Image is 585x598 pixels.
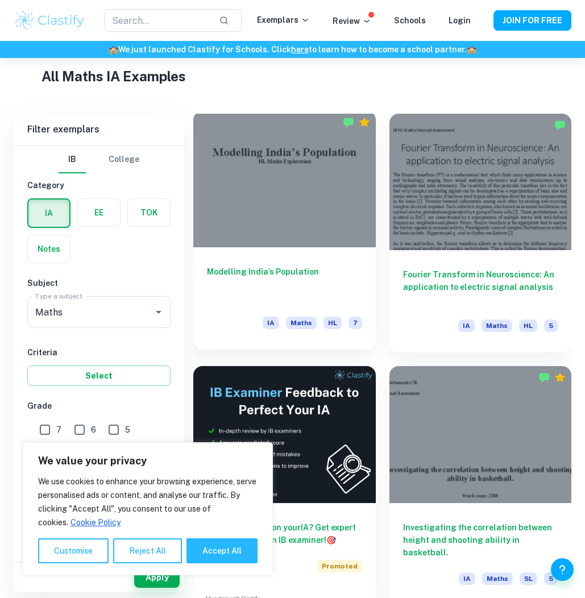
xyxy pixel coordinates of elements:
[27,346,171,359] h6: Criteria
[2,43,583,56] h6: We just launched Clastify for Schools. Click to learn how to become a school partner.
[538,372,550,383] img: Marked
[403,268,558,306] h6: Fourier Transform in Neuroscience: An application to electric signal analysis
[554,372,566,383] div: Premium
[519,319,537,332] span: HL
[109,146,139,173] button: College
[151,304,167,320] button: Open
[70,517,121,528] a: Cookie Policy
[59,146,139,173] div: Filter type choice
[128,199,170,226] button: TOK
[551,558,574,581] button: Help and Feedback
[359,117,370,128] div: Premium
[109,45,118,54] span: 🏫
[554,119,566,131] img: Marked
[14,9,86,32] img: Clastify logo
[91,423,96,436] span: 6
[263,317,279,329] span: IA
[28,235,70,263] button: Notes
[104,9,210,32] input: Search...
[326,535,336,545] span: 🎯
[389,114,572,352] a: Fourier Transform in Neuroscience: An application to electric signal analysisIAMathsHL5
[291,45,309,54] a: here
[193,366,376,503] img: Thumbnail
[38,475,258,529] p: We use cookies to enhance your browsing experience, serve personalised ads or content, and analys...
[27,400,171,412] h6: Grade
[459,572,475,585] span: IA
[317,560,362,572] span: Promoted
[186,538,258,563] button: Accept All
[42,66,543,86] h1: All Maths IA Examples
[193,114,376,352] a: Modelling India’s PopulationIAMathsHL7
[27,277,171,289] h6: Subject
[544,319,558,332] span: 5
[38,538,109,563] button: Customise
[333,15,371,27] p: Review
[59,146,86,173] button: IB
[467,45,476,54] span: 🏫
[394,16,426,25] a: Schools
[113,538,182,563] button: Reject All
[343,117,354,128] img: Marked
[482,319,512,332] span: Maths
[35,291,82,301] label: Type a subject
[56,423,61,436] span: 7
[38,454,258,468] p: We value your privacy
[207,521,362,546] h6: Want full marks on your IA ? Get expert feedback from an IB examiner!
[207,265,362,303] h6: Modelling India’s Population
[27,366,171,386] button: Select
[348,317,362,329] span: 7
[134,567,180,588] button: Apply
[458,319,475,332] span: IA
[23,442,273,575] div: We value your privacy
[323,317,342,329] span: HL
[482,572,513,585] span: Maths
[28,200,69,227] button: IA
[493,10,571,31] button: JOIN FOR FREE
[257,14,310,26] p: Exemplars
[125,423,130,436] span: 5
[544,572,558,585] span: 5
[449,16,471,25] a: Login
[286,317,317,329] span: Maths
[78,199,120,226] button: EE
[403,521,558,559] h6: Investigating the correlation between height and shooting ability in basketball.
[14,114,184,146] h6: Filter exemplars
[520,572,537,585] span: SL
[27,179,171,192] h6: Category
